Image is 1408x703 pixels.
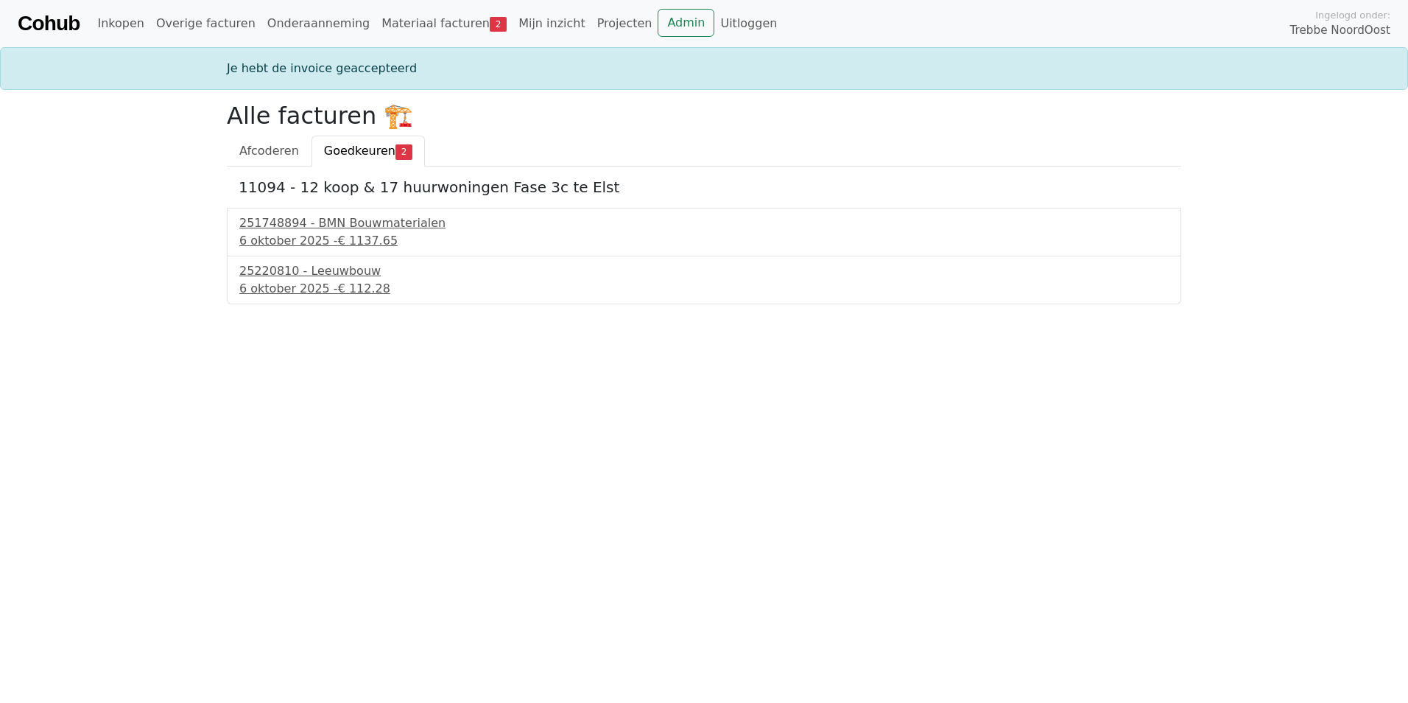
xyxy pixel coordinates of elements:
a: 25220810 - Leeuwbouw6 oktober 2025 -€ 112.28 [239,262,1169,298]
span: 2 [395,144,412,159]
a: Goedkeuren2 [311,136,425,167]
a: Onderaanneming [261,9,376,38]
a: Materiaal facturen2 [376,9,513,38]
a: Inkopen [91,9,149,38]
a: Overige facturen [150,9,261,38]
span: € 1137.65 [338,234,398,248]
div: Je hebt de invoice geaccepteerd [218,60,1190,77]
a: Projecten [591,9,658,38]
span: Trebbe NoordOost [1290,22,1390,39]
span: Afcoderen [239,144,299,158]
a: Cohub [18,6,80,41]
div: 6 oktober 2025 - [239,232,1169,250]
span: Goedkeuren [324,144,395,158]
span: 2 [490,17,507,32]
a: Mijn inzicht [513,9,591,38]
a: Admin [658,9,714,37]
a: Afcoderen [227,136,311,167]
span: € 112.28 [338,281,390,295]
a: Uitloggen [714,9,783,38]
h5: 11094 - 12 koop & 17 huurwoningen Fase 3c te Elst [239,178,1169,196]
a: 251748894 - BMN Bouwmaterialen6 oktober 2025 -€ 1137.65 [239,214,1169,250]
div: 251748894 - BMN Bouwmaterialen [239,214,1169,232]
span: Ingelogd onder: [1315,8,1390,22]
h2: Alle facturen 🏗️ [227,102,1181,130]
div: 25220810 - Leeuwbouw [239,262,1169,280]
div: 6 oktober 2025 - [239,280,1169,298]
